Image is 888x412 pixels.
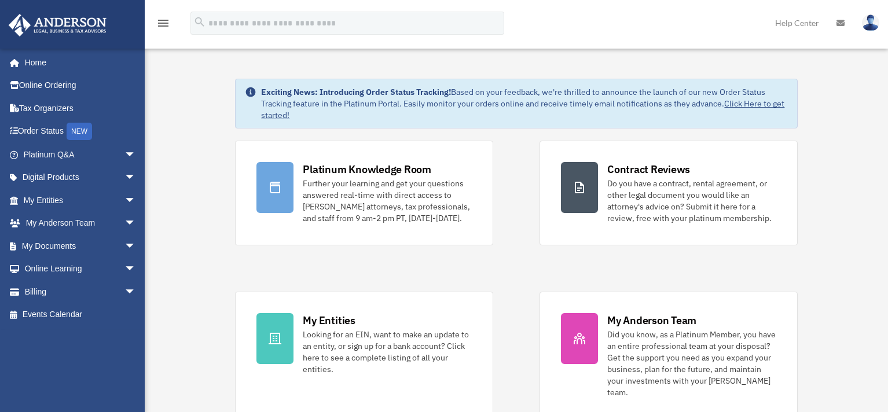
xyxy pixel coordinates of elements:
[303,313,355,328] div: My Entities
[607,313,696,328] div: My Anderson Team
[124,234,148,258] span: arrow_drop_down
[8,234,153,257] a: My Documentsarrow_drop_down
[124,280,148,304] span: arrow_drop_down
[8,97,153,120] a: Tax Organizers
[607,162,690,176] div: Contract Reviews
[156,16,170,30] i: menu
[124,257,148,281] span: arrow_drop_down
[124,166,148,190] span: arrow_drop_down
[8,212,153,235] a: My Anderson Teamarrow_drop_down
[8,120,153,144] a: Order StatusNEW
[8,74,153,97] a: Online Ordering
[235,141,493,245] a: Platinum Knowledge Room Further your learning and get your questions answered real-time with dire...
[8,51,148,74] a: Home
[303,178,472,224] div: Further your learning and get your questions answered real-time with direct access to [PERSON_NAM...
[261,87,451,97] strong: Exciting News: Introducing Order Status Tracking!
[261,98,784,120] a: Click Here to get started!
[862,14,879,31] img: User Pic
[124,143,148,167] span: arrow_drop_down
[8,280,153,303] a: Billingarrow_drop_down
[303,329,472,375] div: Looking for an EIN, want to make an update to an entity, or sign up for a bank account? Click her...
[607,329,776,398] div: Did you know, as a Platinum Member, you have an entire professional team at your disposal? Get th...
[540,141,798,245] a: Contract Reviews Do you have a contract, rental agreement, or other legal document you would like...
[8,303,153,326] a: Events Calendar
[5,14,110,36] img: Anderson Advisors Platinum Portal
[8,257,153,281] a: Online Learningarrow_drop_down
[67,123,92,140] div: NEW
[193,16,206,28] i: search
[124,189,148,212] span: arrow_drop_down
[124,212,148,236] span: arrow_drop_down
[261,86,787,121] div: Based on your feedback, we're thrilled to announce the launch of our new Order Status Tracking fe...
[156,20,170,30] a: menu
[303,162,431,176] div: Platinum Knowledge Room
[8,189,153,212] a: My Entitiesarrow_drop_down
[8,166,153,189] a: Digital Productsarrow_drop_down
[8,143,153,166] a: Platinum Q&Aarrow_drop_down
[607,178,776,224] div: Do you have a contract, rental agreement, or other legal document you would like an attorney's ad...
